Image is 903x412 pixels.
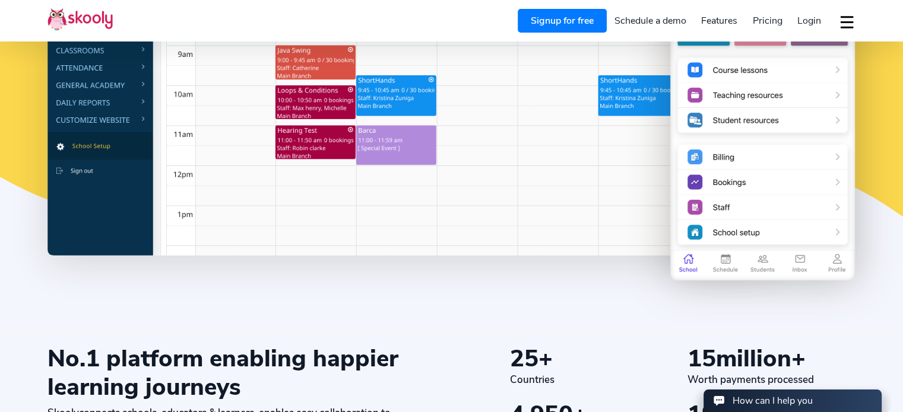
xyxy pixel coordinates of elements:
div: million+ [687,344,856,373]
a: Signup for free [518,9,607,33]
div: + [510,344,678,373]
div: No.1 platform enabling happier learning journeys [47,344,424,401]
a: Pricing [745,11,790,30]
a: Login [790,11,829,30]
span: Login [797,14,821,27]
div: Countries [510,373,678,387]
img: Skooly [47,8,113,31]
span: 15 [687,343,716,375]
span: 25 [510,343,538,375]
a: Features [693,11,745,30]
button: dropdown menu [838,8,856,36]
a: Schedule a demo [607,11,694,30]
div: Worth payments processed [687,373,856,387]
span: Pricing [753,14,782,27]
